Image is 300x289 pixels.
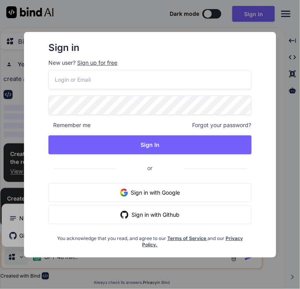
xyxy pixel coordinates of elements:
h2: Sign in [48,41,252,54]
div: Sign up for free [77,59,117,67]
img: google [120,189,128,197]
span: Forgot your password? [193,121,252,129]
button: Sign In [48,135,252,154]
span: Remember me [48,121,91,129]
button: Sign in with Github [48,205,252,224]
input: Login or Email [48,70,252,89]
img: github [120,211,128,219]
a: Privacy Policy. [143,235,243,248]
p: New user? [48,59,252,70]
div: You acknowledge that you read, and agree to our and our [57,231,243,248]
a: Terms of Service [167,235,207,241]
button: Sign in with Google [48,183,252,202]
span: or [116,158,184,178]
